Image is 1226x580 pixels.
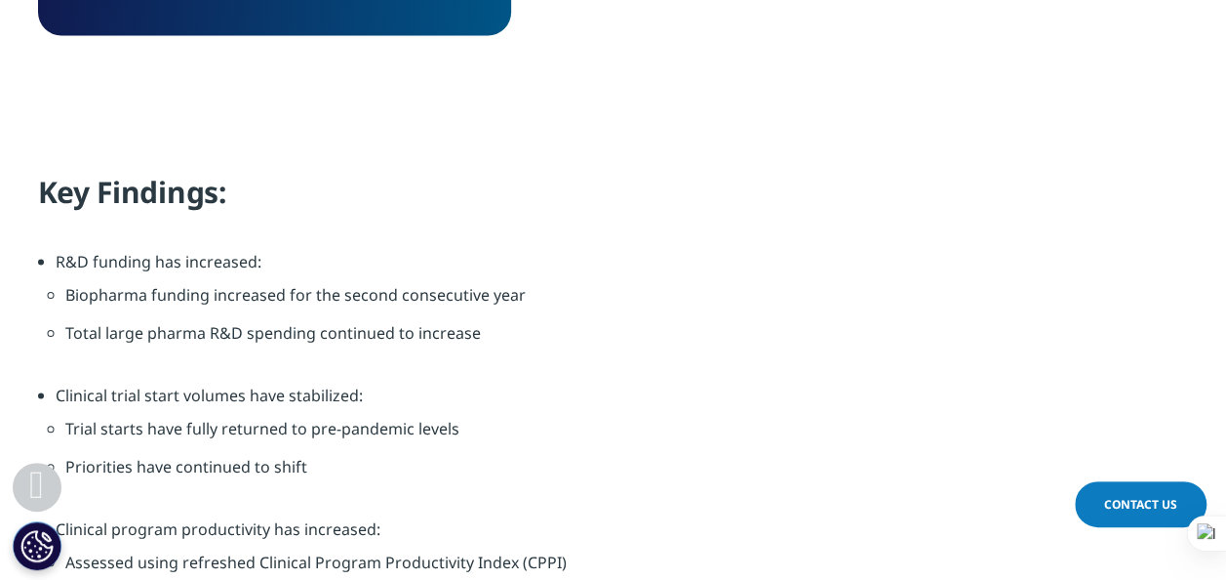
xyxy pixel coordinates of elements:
[65,455,1179,493] li: Priorities have continued to shift
[38,173,1189,227] h4: Key Findings:
[1104,496,1177,513] span: Contact Us
[56,250,1189,384] li: R&D funding has increased:
[65,321,1179,359] li: Total large pharma R&D spending continued to increase
[56,384,1189,518] li: Clinical trial start volumes have stabilized:
[65,417,1179,455] li: Trial starts have fully returned to pre-pandemic levels
[13,521,61,570] button: Cookies Settings
[65,283,1179,321] li: Biopharma funding increased for the second consecutive year
[1075,481,1206,527] a: Contact Us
